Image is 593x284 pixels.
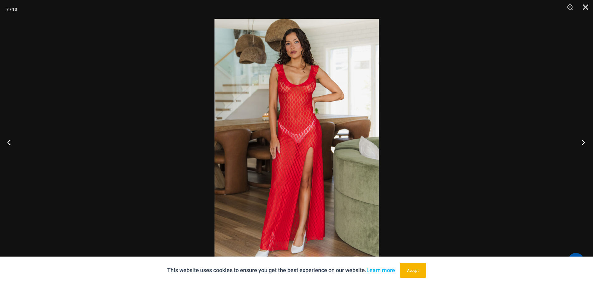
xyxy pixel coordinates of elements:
[400,263,426,278] button: Accept
[167,266,395,275] p: This website uses cookies to ensure you get the best experience on our website.
[6,5,17,14] div: 7 / 10
[366,267,395,273] a: Learn more
[570,127,593,158] button: Next
[214,19,379,265] img: Sometimes Red 587 Dress 01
